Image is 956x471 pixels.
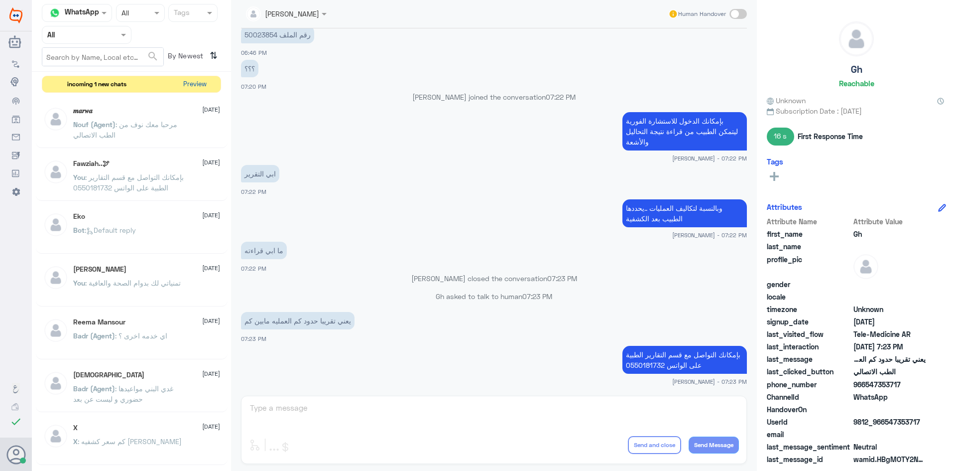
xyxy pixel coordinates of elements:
span: wamid.HBgMOTY2NTQ3MzUzNzE3FQIAEhgUM0FFQ0RFNzg5QzdGRTg4Q0UyREYA [853,454,926,465]
h6: Reachable [839,79,874,88]
h5: سبحان الله [73,371,144,379]
span: null [853,429,926,440]
button: Send Message [689,437,739,454]
span: last_interaction [767,341,851,352]
p: 18/9/2025, 7:23 PM [241,312,355,329]
span: 2025-09-18T14:54:39.606Z [853,316,926,327]
span: [PERSON_NAME] - 07:23 PM [672,377,747,386]
img: defaultAdmin.png [43,318,68,343]
img: defaultAdmin.png [43,107,68,132]
span: Attribute Name [767,216,851,227]
span: profile_pic [767,254,851,277]
img: defaultAdmin.png [853,254,878,279]
span: Subscription Date : [DATE] [767,106,946,116]
span: null [853,279,926,290]
img: defaultAdmin.png [43,159,68,184]
span: incoming 1 new chats [67,80,126,89]
span: Human Handover [678,9,726,18]
span: You [73,173,85,181]
span: : غدي البني مواعيدها حضوري و ليست عن بعد [73,384,173,403]
span: 07:23 PM [547,274,577,283]
span: last_message_sentiment [767,442,851,452]
span: UserId [767,417,851,427]
p: 18/9/2025, 7:22 PM [622,112,747,151]
span: 07:22 PM [241,265,266,272]
span: [DATE] [202,369,220,378]
span: email [767,429,851,440]
span: 2 [853,392,926,402]
i: check [10,416,22,428]
span: 07:22 PM [241,188,266,195]
span: 16 s [767,128,794,146]
span: [DATE] [202,422,220,431]
span: Unknown [767,95,806,106]
img: defaultAdmin.png [43,424,68,449]
span: last_clicked_button [767,366,851,377]
h6: Tags [767,157,783,166]
span: Attribute Value [853,216,926,227]
span: 0 [853,442,926,452]
span: : بإمكانك التواصل مع قسم التقارير الطبية على الواتس 0550181732 [73,173,184,192]
span: ChannelId [767,392,851,402]
span: first_name [767,229,851,239]
span: يعني تقريبا حدود كم العمليه مابين كم [853,354,926,364]
h5: Fawziah..🕊 [73,159,110,168]
span: : Default reply [85,226,136,234]
span: null [853,404,926,415]
p: 18/9/2025, 7:22 PM [622,199,747,227]
span: last_visited_flow [767,329,851,339]
span: Badr (Agent) [73,331,115,340]
span: 07:23 PM [241,335,266,342]
span: 9812_966547353717 [853,417,926,427]
span: : اي خدمه اخرى ؟ [115,331,167,340]
p: 18/9/2025, 6:46 PM [241,26,314,43]
span: Bot [73,226,85,234]
span: [DATE] [202,211,220,220]
span: : مرحبا معك نوف من الطب الاتصالي [73,120,177,139]
span: [PERSON_NAME] - 07:22 PM [672,154,747,162]
img: defaultAdmin.png [43,265,68,290]
h5: Reema Mansour [73,318,125,326]
span: 06:46 PM [241,49,267,56]
span: [DATE] [202,105,220,114]
span: timezone [767,304,851,314]
img: defaultAdmin.png [43,371,68,396]
span: 07:20 PM [241,83,266,90]
span: 07:22 PM [546,93,576,101]
span: : كم سعر كشفيه [PERSON_NAME] [78,437,182,446]
h5: Eko [73,212,85,221]
h6: Attributes [767,202,802,211]
span: phone_number [767,379,851,390]
input: Search by Name, Local etc… [42,48,163,66]
p: 18/9/2025, 7:22 PM [241,242,287,259]
img: defaultAdmin.png [839,22,873,56]
h5: X [73,424,78,432]
span: null [853,292,926,302]
span: gender [767,279,851,290]
span: [PERSON_NAME] - 07:22 PM [672,231,747,239]
span: [DATE] [202,264,220,273]
span: Badr (Agent) [73,384,115,393]
i: ⇅ [210,47,218,64]
button: Send and close [628,436,681,454]
span: search [147,50,159,62]
span: [DATE] [202,158,220,167]
h5: Gh [851,64,862,75]
span: 966547353717 [853,379,926,390]
span: locale [767,292,851,302]
span: 2025-09-18T16:23:04.438Z [853,341,926,352]
p: 18/9/2025, 7:20 PM [241,60,258,77]
span: signup_date [767,316,851,327]
span: You [73,279,85,287]
button: Avatar [6,445,25,464]
p: [PERSON_NAME] closed the conversation [241,273,747,284]
h5: Mohammed ALRASHED [73,265,126,274]
button: Preview [179,76,211,93]
span: last_name [767,241,851,252]
span: X [73,437,78,446]
span: 07:23 PM [522,292,552,301]
span: Nouf (Agent) [73,120,116,129]
img: defaultAdmin.png [43,212,68,237]
span: HandoverOn [767,404,851,415]
span: Unknown [853,304,926,314]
